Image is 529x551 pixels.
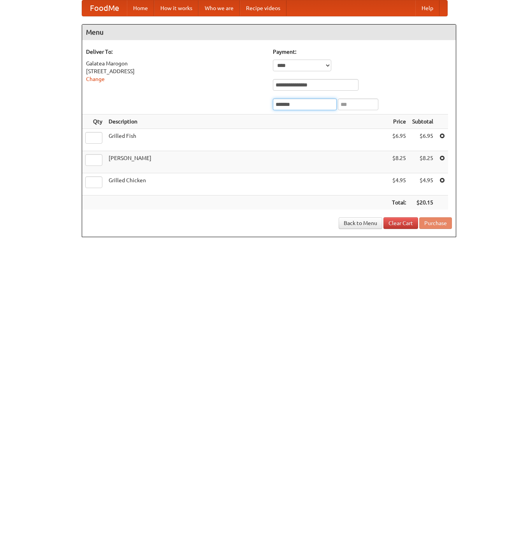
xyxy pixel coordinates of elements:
[383,217,418,229] a: Clear Cart
[82,25,456,40] h4: Menu
[105,173,389,195] td: Grilled Chicken
[86,76,105,82] a: Change
[127,0,154,16] a: Home
[409,195,436,210] th: $20.15
[419,217,452,229] button: Purchase
[105,114,389,129] th: Description
[86,67,265,75] div: [STREET_ADDRESS]
[389,151,409,173] td: $8.25
[82,114,105,129] th: Qty
[86,60,265,67] div: Galatea Marogon
[409,151,436,173] td: $8.25
[240,0,286,16] a: Recipe videos
[389,173,409,195] td: $4.95
[105,129,389,151] td: Grilled Fish
[199,0,240,16] a: Who we are
[273,48,452,56] h5: Payment:
[409,114,436,129] th: Subtotal
[82,0,127,16] a: FoodMe
[86,48,265,56] h5: Deliver To:
[339,217,382,229] a: Back to Menu
[415,0,439,16] a: Help
[389,129,409,151] td: $6.95
[154,0,199,16] a: How it works
[105,151,389,173] td: [PERSON_NAME]
[389,195,409,210] th: Total:
[409,173,436,195] td: $4.95
[409,129,436,151] td: $6.95
[389,114,409,129] th: Price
